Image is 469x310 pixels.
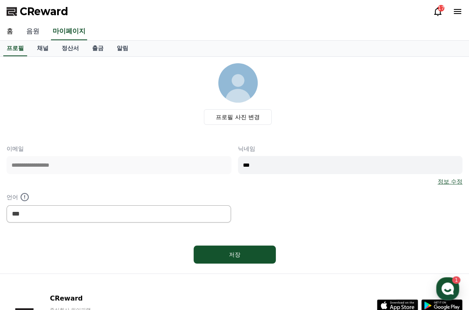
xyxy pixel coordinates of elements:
p: 언어 [7,192,231,202]
img: profile_image [218,63,258,103]
p: 닉네임 [238,145,463,153]
div: 저장 [210,250,259,259]
a: 마이페이지 [51,23,87,40]
a: 출금 [85,41,110,56]
span: CReward [20,5,68,18]
a: 채널 [30,41,55,56]
button: 저장 [194,246,276,264]
a: CReward [7,5,68,18]
span: 대화 [75,255,85,261]
span: 홈 [26,254,31,261]
span: 1 [83,241,86,248]
a: 프로필 [3,41,27,56]
span: 설정 [127,254,137,261]
a: 17 [433,7,443,16]
a: 음원 [20,23,46,40]
label: 프로필 사진 변경 [204,109,272,125]
a: 설정 [106,242,158,262]
a: 정산서 [55,41,85,56]
div: 17 [438,5,444,11]
a: 정보 수정 [438,177,462,186]
a: 홈 [2,242,54,262]
a: 1대화 [54,242,106,262]
p: 이메일 [7,145,231,153]
p: CReward [50,294,150,303]
a: 알림 [110,41,135,56]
